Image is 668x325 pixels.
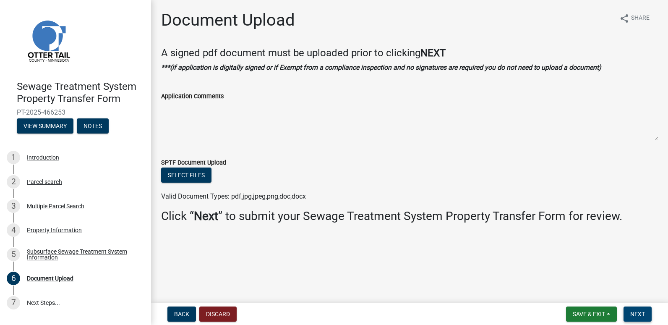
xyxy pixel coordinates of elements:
[27,203,84,209] div: Multiple Parcel Search
[573,311,605,317] span: Save & Exit
[17,81,144,105] h4: Sewage Treatment System Property Transfer Form
[7,248,20,261] div: 5
[7,199,20,213] div: 3
[161,10,295,30] h1: Document Upload
[77,123,109,130] wm-modal-confirm: Notes
[7,223,20,237] div: 4
[161,160,226,166] label: SPTF Document Upload
[167,307,196,322] button: Back
[161,209,658,223] h3: Click “ ” to submit your Sewage Treatment System Property Transfer Form for review.
[624,307,652,322] button: Next
[17,108,134,116] span: PT-2025-466253
[613,10,656,26] button: shareShare
[194,209,218,223] strong: Next
[161,63,601,71] strong: ***(if application is digitally signed or if Exempt from a compliance inspection and no signature...
[161,168,211,183] button: Select files
[174,311,189,317] span: Back
[27,179,62,185] div: Parcel search
[77,118,109,134] button: Notes
[17,123,73,130] wm-modal-confirm: Summary
[619,13,629,24] i: share
[630,311,645,317] span: Next
[161,192,306,200] span: Valid Document Types: pdf,jpg,jpeg,png,doc,docx
[566,307,617,322] button: Save & Exit
[27,227,82,233] div: Property Information
[631,13,650,24] span: Share
[7,296,20,309] div: 7
[27,275,73,281] div: Document Upload
[7,272,20,285] div: 6
[420,47,446,59] strong: NEXT
[199,307,237,322] button: Discard
[7,175,20,189] div: 2
[27,249,138,260] div: Subsurface Sewage Treatment System Information
[27,155,59,160] div: Introduction
[17,9,80,72] img: Otter Tail County, Minnesota
[161,94,224,100] label: Application Comments
[161,47,658,59] h4: A signed pdf document must be uploaded prior to clicking
[17,118,73,134] button: View Summary
[7,151,20,164] div: 1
